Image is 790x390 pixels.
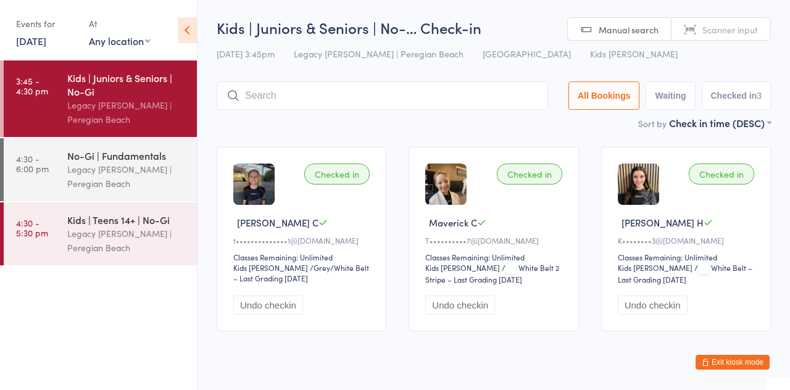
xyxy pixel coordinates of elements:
img: image1754375857.png [425,164,467,205]
time: 4:30 - 6:00 pm [16,154,49,173]
div: Legacy [PERSON_NAME] | Peregian Beach [67,98,186,127]
span: [DATE] 3:45pm [217,48,275,60]
div: Classes Remaining: Unlimited [618,252,758,262]
span: [PERSON_NAME] H [622,216,704,229]
button: Waiting [646,81,695,110]
div: K••••••••3@[DOMAIN_NAME] [618,235,758,246]
button: Exit kiosk mode [696,355,770,370]
label: Sort by [638,117,667,130]
span: / Grey/White Belt – Last Grading [DATE] [233,262,369,283]
span: Legacy [PERSON_NAME] | Peregian Beach [294,48,464,60]
div: Any location [89,34,150,48]
time: 4:30 - 5:30 pm [16,218,48,238]
div: No-Gi | Fundamentals [67,149,186,162]
div: t••••••••••••••1@[DOMAIN_NAME] [233,235,373,246]
a: [DATE] [16,34,46,48]
div: Checked in [497,164,562,185]
div: Checked in [689,164,754,185]
img: image1737445875.png [233,164,275,205]
button: Undo checkin [618,296,688,315]
div: Check in time (DESC) [669,116,771,130]
span: Maverick C [429,216,477,229]
div: Kids | Juniors & Seniors | No-Gi [67,71,186,98]
a: 3:45 -4:30 pmKids | Juniors & Seniors | No-GiLegacy [PERSON_NAME] | Peregian Beach [4,60,197,137]
div: Kids [PERSON_NAME] [618,262,692,273]
a: 4:30 -5:30 pmKids | Teens 14+ | No-GiLegacy [PERSON_NAME] | Peregian Beach [4,202,197,265]
div: Kids [PERSON_NAME] [233,262,308,273]
div: Kids [PERSON_NAME] [425,262,500,273]
a: 4:30 -6:00 pmNo-Gi | FundamentalsLegacy [PERSON_NAME] | Peregian Beach [4,138,197,201]
time: 3:45 - 4:30 pm [16,76,48,96]
div: 3 [757,91,762,101]
div: Classes Remaining: Unlimited [425,252,565,262]
div: Legacy [PERSON_NAME] | Peregian Beach [67,226,186,255]
span: [PERSON_NAME] C [237,216,318,229]
div: Legacy [PERSON_NAME] | Peregian Beach [67,162,186,191]
span: [GEOGRAPHIC_DATA] [483,48,571,60]
div: T••••••••••7@[DOMAIN_NAME] [425,235,565,246]
h2: Kids | Juniors & Seniors | No-… Check-in [217,17,771,38]
button: Undo checkin [425,296,495,315]
img: image1756107865.png [618,164,659,205]
div: Checked in [304,164,370,185]
div: Kids | Teens 14+ | No-Gi [67,213,186,226]
button: Undo checkin [233,296,303,315]
span: Manual search [599,23,659,36]
button: Checked in3 [702,81,771,110]
div: At [89,14,150,34]
span: Scanner input [702,23,758,36]
span: Kids [PERSON_NAME] [590,48,678,60]
div: Events for [16,14,77,34]
input: Search [217,81,548,110]
div: Classes Remaining: Unlimited [233,252,373,262]
button: All Bookings [568,81,640,110]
